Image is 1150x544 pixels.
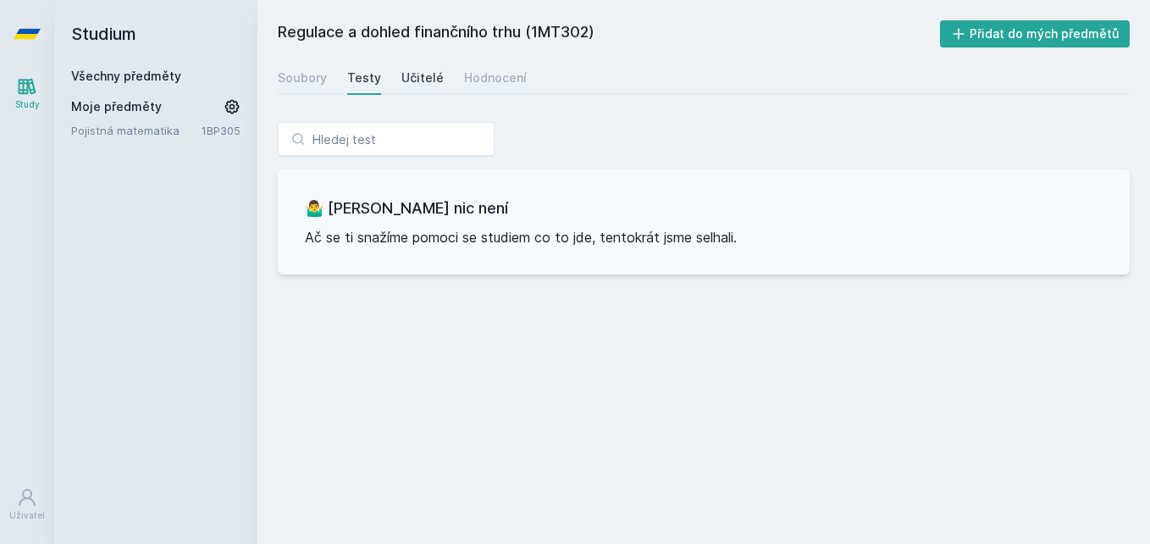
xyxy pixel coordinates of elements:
[3,479,51,530] a: Uživatel
[9,509,45,522] div: Uživatel
[401,61,444,95] a: Učitelé
[940,20,1131,47] button: Přidat do mých předmětů
[464,69,527,86] div: Hodnocení
[15,98,40,111] div: Study
[347,69,381,86] div: Testy
[202,124,241,137] a: 1BP305
[71,122,202,139] a: Pojistná matematika
[347,61,381,95] a: Testy
[71,69,181,83] a: Všechny předměty
[305,227,1103,247] p: Ač se ti snažíme pomoci se studiem co to jde, tentokrát jsme selhali.
[278,61,327,95] a: Soubory
[71,98,162,115] span: Moje předměty
[278,122,495,156] input: Hledej test
[401,69,444,86] div: Učitelé
[278,20,940,47] h2: Regulace a dohled finančního trhu (1MT302)
[3,68,51,119] a: Study
[305,197,1103,220] h3: 🤷‍♂️ [PERSON_NAME] nic není
[464,61,527,95] a: Hodnocení
[278,69,327,86] div: Soubory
